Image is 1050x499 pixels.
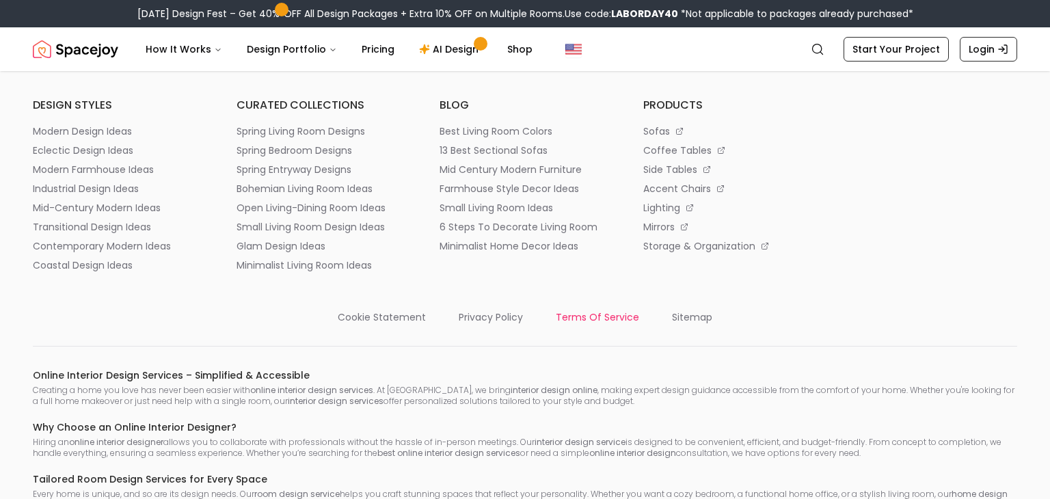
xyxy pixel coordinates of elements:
[440,201,610,215] a: small living room ideas
[459,310,523,324] p: privacy policy
[440,124,610,138] a: best living room colors
[33,239,171,253] p: contemporary modern ideas
[440,144,610,157] a: 13 best sectional sofas
[135,36,543,63] nav: Main
[459,305,523,324] a: privacy policy
[496,36,543,63] a: Shop
[237,201,386,215] p: open living-dining room ideas
[440,163,582,176] p: mid century modern furniture
[237,220,407,234] a: small living room design ideas
[643,239,755,253] p: storage & organization
[33,182,139,195] p: industrial design ideas
[237,258,372,272] p: minimalist living room ideas
[237,239,325,253] p: glam design ideas
[69,436,163,448] strong: online interior designer
[33,163,154,176] p: modern farmhouse ideas
[33,472,1017,486] h6: Tailored Room Design Services for Every Space
[643,182,814,195] a: accent chairs
[643,124,814,138] a: sofas
[237,124,407,138] a: spring living room designs
[33,36,118,63] img: Spacejoy Logo
[408,36,494,63] a: AI Design
[338,305,426,324] a: cookie statement
[351,36,405,63] a: Pricing
[33,420,1017,434] h6: Why Choose an Online Interior Designer?
[33,27,1017,71] nav: Global
[556,310,639,324] p: terms of service
[643,239,814,253] a: storage & organization
[672,305,712,324] a: sitemap
[237,163,351,176] p: spring entryway designs
[338,310,426,324] p: cookie statement
[237,201,407,215] a: open living-dining room ideas
[33,368,1017,382] h6: Online Interior Design Services – Simplified & Accessible
[643,144,712,157] p: coffee tables
[237,97,407,113] h6: curated collections
[137,7,913,21] div: [DATE] Design Fest – Get 40% OFF All Design Packages + Extra 10% OFF on Multiple Rooms.
[237,258,407,272] a: minimalist living room ideas
[643,220,675,234] p: mirrors
[237,239,407,253] a: glam design ideas
[237,144,407,157] a: spring bedroom designs
[237,182,373,195] p: bohemian living room ideas
[643,144,814,157] a: coffee tables
[33,220,151,234] p: transitional design ideas
[33,124,204,138] a: modern design ideas
[643,124,670,138] p: sofas
[611,7,678,21] b: LABORDAY40
[440,97,610,113] h6: blog
[643,163,814,176] a: side tables
[33,385,1017,407] p: Creating a home you love has never been easier with . At [GEOGRAPHIC_DATA], we bring , making exp...
[33,201,161,215] p: mid-century modern ideas
[565,7,678,21] span: Use code:
[589,447,676,459] strong: online interior design
[440,239,610,253] a: minimalist home decor ideas
[844,37,949,62] a: Start Your Project
[33,97,204,113] h6: design styles
[440,182,610,195] a: farmhouse style decor ideas
[960,37,1017,62] a: Login
[33,144,133,157] p: eclectic design ideas
[33,163,204,176] a: modern farmhouse ideas
[135,36,233,63] button: How It Works
[678,7,913,21] span: *Not applicable to packages already purchased*
[643,163,697,176] p: side tables
[33,36,118,63] a: Spacejoy
[250,384,373,396] strong: online interior design services
[33,239,204,253] a: contemporary modern ideas
[33,144,204,157] a: eclectic design ideas
[535,436,625,448] strong: interior design service
[440,220,597,234] p: 6 steps to decorate living room
[440,220,610,234] a: 6 steps to decorate living room
[237,163,407,176] a: spring entryway designs
[288,395,383,407] strong: interior design services
[33,182,204,195] a: industrial design ideas
[237,144,352,157] p: spring bedroom designs
[643,220,814,234] a: mirrors
[33,201,204,215] a: mid-century modern ideas
[236,36,348,63] button: Design Portfolio
[440,163,610,176] a: mid century modern furniture
[511,384,597,396] strong: interior design online
[33,258,133,272] p: coastal design ideas
[565,41,582,57] img: United States
[643,97,814,113] h6: products
[440,182,579,195] p: farmhouse style decor ideas
[440,144,548,157] p: 13 best sectional sofas
[672,310,712,324] p: sitemap
[440,201,553,215] p: small living room ideas
[643,201,814,215] a: lighting
[237,182,407,195] a: bohemian living room ideas
[440,124,552,138] p: best living room colors
[33,258,204,272] a: coastal design ideas
[440,239,578,253] p: minimalist home decor ideas
[377,447,520,459] strong: best online interior design services
[237,220,385,234] p: small living room design ideas
[643,182,711,195] p: accent chairs
[33,124,132,138] p: modern design ideas
[556,305,639,324] a: terms of service
[33,220,204,234] a: transitional design ideas
[33,437,1017,459] p: Hiring an allows you to collaborate with professionals without the hassle of in-person meetings. ...
[237,124,365,138] p: spring living room designs
[643,201,680,215] p: lighting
